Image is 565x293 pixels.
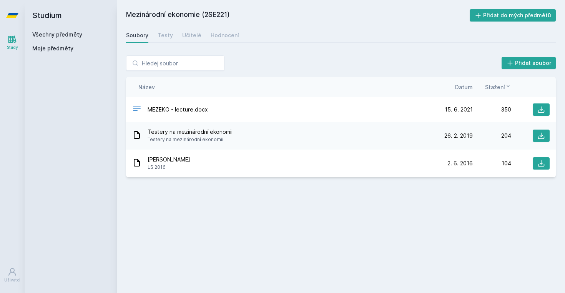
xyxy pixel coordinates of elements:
div: 104 [473,160,511,167]
span: [PERSON_NAME] [148,156,190,163]
a: Učitelé [182,28,201,43]
span: MEZEKO - lecture.docx [148,106,208,113]
div: Hodnocení [211,32,239,39]
a: Hodnocení [211,28,239,43]
div: Uživatel [4,277,20,283]
button: Přidat soubor [502,57,556,69]
span: Stažení [485,83,505,91]
span: Testery na mezinárodní ekonomii [148,128,233,136]
span: 15. 6. 2021 [445,106,473,113]
button: Datum [455,83,473,91]
span: 26. 2. 2019 [444,132,473,140]
input: Hledej soubor [126,55,224,71]
a: Testy [158,28,173,43]
a: Uživatel [2,263,23,287]
div: Učitelé [182,32,201,39]
span: Testery na mezinárodní ekonomii [148,136,233,143]
a: Soubory [126,28,148,43]
span: Moje předměty [32,45,73,52]
div: Testy [158,32,173,39]
div: 204 [473,132,511,140]
span: LS 2016 [148,163,190,171]
div: DOCX [132,104,141,115]
h2: Mezinárodní ekonomie (2SE221) [126,9,470,22]
button: Přidat do mých předmětů [470,9,556,22]
a: Study [2,31,23,54]
div: 350 [473,106,511,113]
div: Soubory [126,32,148,39]
button: Název [138,83,155,91]
button: Stažení [485,83,511,91]
a: Všechny předměty [32,31,82,38]
span: 2. 6. 2016 [447,160,473,167]
div: Study [7,45,18,50]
